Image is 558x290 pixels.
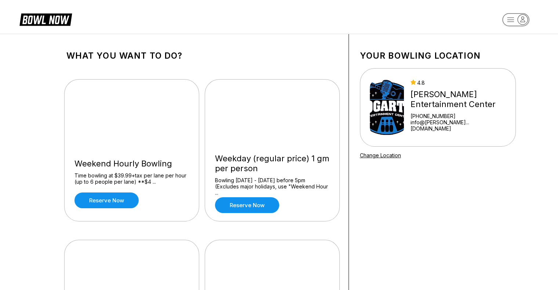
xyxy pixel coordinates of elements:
div: Time bowling at $39.99+tax per lane per hour (up to 6 people per lane) **$4 ... [74,172,189,185]
h1: Your bowling location [360,51,516,61]
h1: What you want to do? [66,51,338,61]
img: Weekday (regular price) 1 gm per person [205,80,340,146]
div: 4.8 [411,80,506,86]
a: Reserve now [74,192,139,208]
div: [PERSON_NAME] Entertainment Center [411,89,506,109]
div: Weekday (regular price) 1 gm per person [215,154,329,173]
div: Weekend Hourly Bowling [74,159,189,169]
a: info@[PERSON_NAME]...[DOMAIN_NAME] [411,119,506,132]
div: Bowling [DATE] - [DATE] before 5pm (Excludes major holidays, use "Weekend Hour ... [215,177,329,190]
a: Change Location [360,152,401,158]
img: Weekend Hourly Bowling [65,85,200,151]
img: Bogart's Entertainment Center [370,80,404,135]
div: [PHONE_NUMBER] [411,113,506,119]
a: Reserve now [215,197,279,213]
